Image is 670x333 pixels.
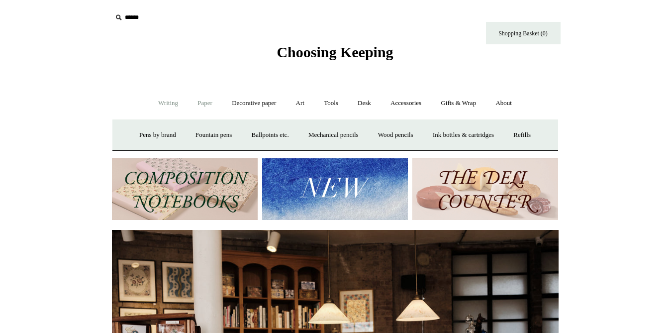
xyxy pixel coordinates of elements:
a: Decorative paper [223,90,285,116]
a: Wood pencils [369,122,422,148]
span: Choosing Keeping [277,44,393,60]
a: About [486,90,521,116]
a: Gifts & Wrap [432,90,485,116]
a: Shopping Basket (0) [486,22,561,44]
a: Refills [504,122,540,148]
a: Accessories [382,90,430,116]
a: Pens by brand [130,122,185,148]
a: Ink bottles & cartridges [424,122,503,148]
a: Choosing Keeping [277,52,393,59]
a: Writing [149,90,187,116]
img: The Deli Counter [412,158,558,221]
a: Desk [349,90,380,116]
a: Paper [189,90,221,116]
a: Ballpoints etc. [243,122,298,148]
a: Art [287,90,313,116]
a: Mechanical pencils [299,122,368,148]
img: 202302 Composition ledgers.jpg__PID:69722ee6-fa44-49dd-a067-31375e5d54ec [112,158,258,221]
a: Tools [315,90,347,116]
a: Fountain pens [187,122,241,148]
img: New.jpg__PID:f73bdf93-380a-4a35-bcfe-7823039498e1 [262,158,408,221]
